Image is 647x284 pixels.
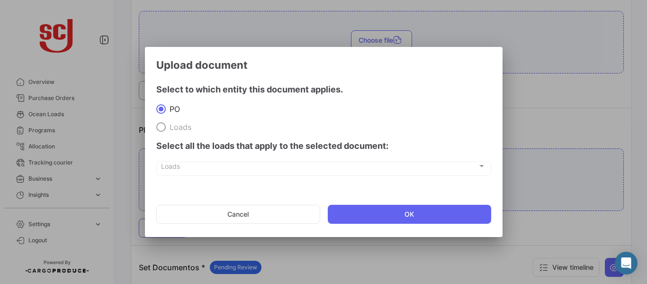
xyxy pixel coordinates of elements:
div: Abrir Intercom Messenger [615,252,638,275]
span: Loads [166,122,191,132]
h3: Upload document [156,58,491,72]
h4: Select all the loads that apply to the selected document: [156,139,491,153]
h4: Select to which entity this document applies. [156,83,491,96]
span: Loads [161,164,477,172]
button: OK [328,205,491,224]
button: Cancel [156,205,321,224]
span: PO [166,104,180,114]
